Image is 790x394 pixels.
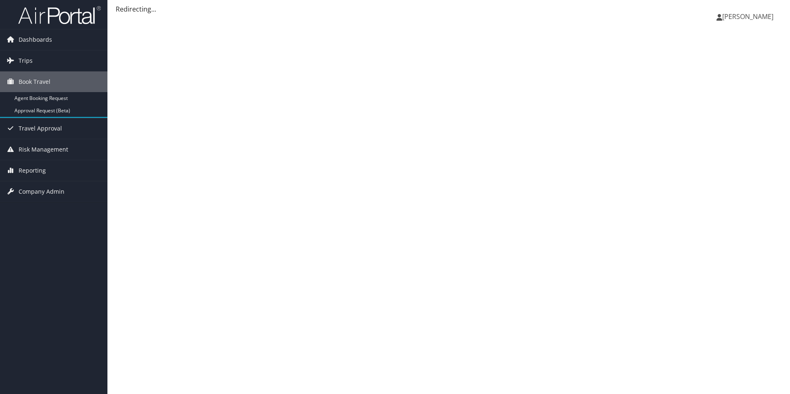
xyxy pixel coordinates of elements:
span: Trips [19,50,33,71]
span: Travel Approval [19,118,62,139]
span: [PERSON_NAME] [722,12,773,21]
span: Risk Management [19,139,68,160]
span: Dashboards [19,29,52,50]
span: Reporting [19,160,46,181]
span: Company Admin [19,181,64,202]
div: Redirecting... [116,4,782,14]
a: [PERSON_NAME] [716,4,782,29]
span: Book Travel [19,71,50,92]
img: airportal-logo.png [18,5,101,25]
